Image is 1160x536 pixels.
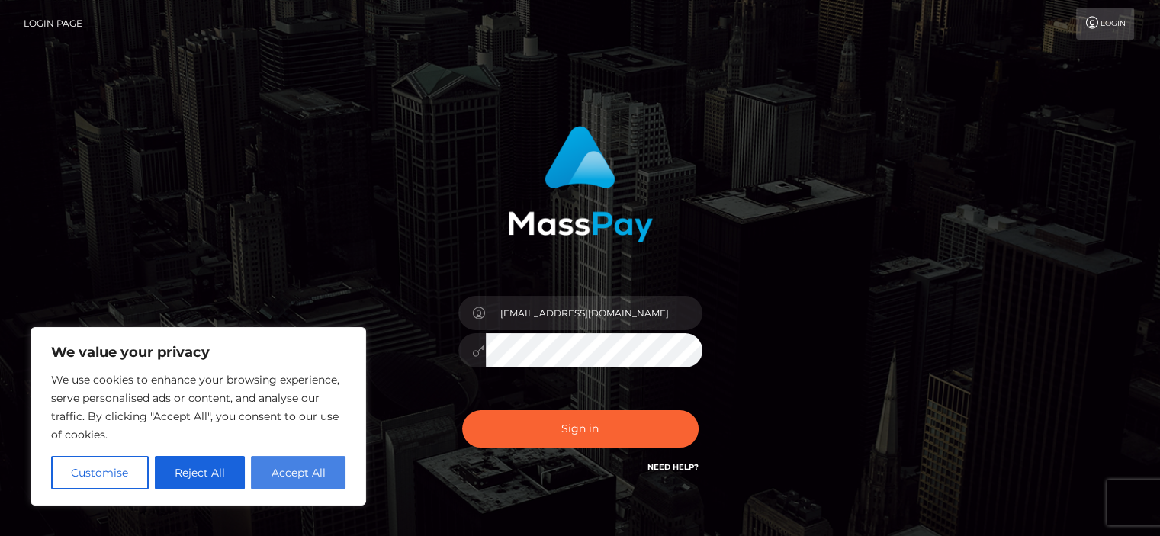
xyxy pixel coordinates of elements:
div: We value your privacy [31,327,366,506]
a: Login [1076,8,1134,40]
a: Login Page [24,8,82,40]
button: Customise [51,456,149,489]
p: We value your privacy [51,343,345,361]
button: Accept All [251,456,345,489]
button: Reject All [155,456,246,489]
button: Sign in [462,410,699,448]
a: Need Help? [647,462,699,472]
p: We use cookies to enhance your browsing experience, serve personalised ads or content, and analys... [51,371,345,444]
img: MassPay Login [508,126,653,242]
input: Username... [486,296,702,330]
